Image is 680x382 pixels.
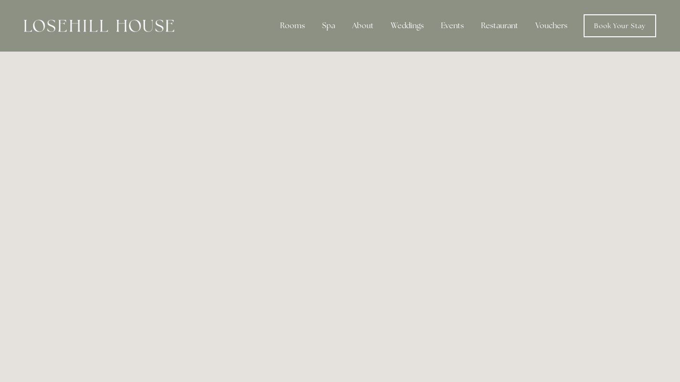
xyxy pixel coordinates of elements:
div: Rooms [272,16,313,35]
div: About [345,16,381,35]
div: Spa [314,16,343,35]
div: Restaurant [473,16,526,35]
div: Weddings [383,16,431,35]
img: Losehill House [24,20,174,32]
a: Book Your Stay [584,14,656,37]
a: Vouchers [528,16,575,35]
div: Events [433,16,471,35]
